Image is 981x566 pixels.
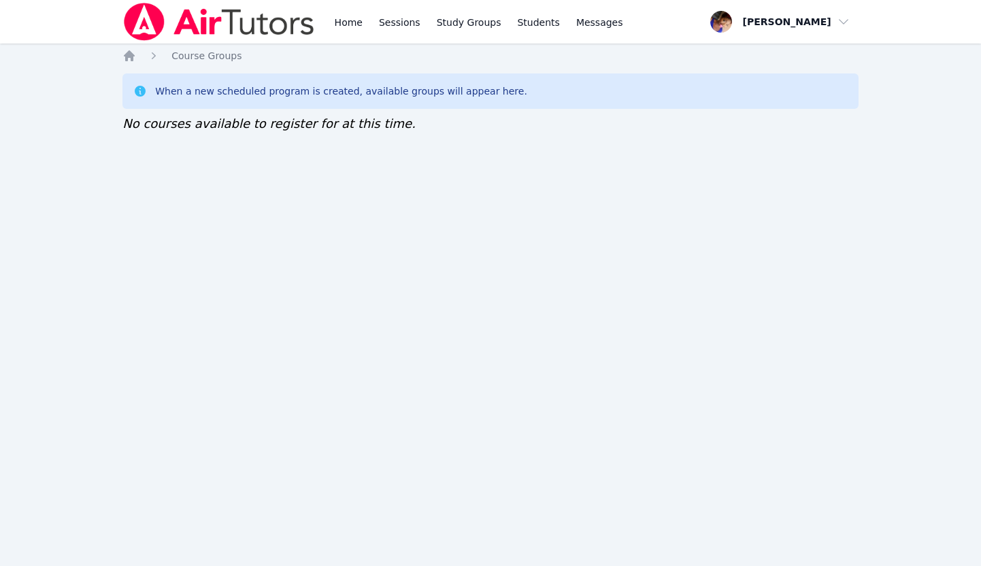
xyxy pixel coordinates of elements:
nav: Breadcrumb [122,49,859,63]
span: Course Groups [171,50,242,61]
div: When a new scheduled program is created, available groups will appear here. [155,84,527,98]
span: Messages [576,16,623,29]
a: Course Groups [171,49,242,63]
span: No courses available to register for at this time. [122,116,416,131]
img: Air Tutors [122,3,315,41]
